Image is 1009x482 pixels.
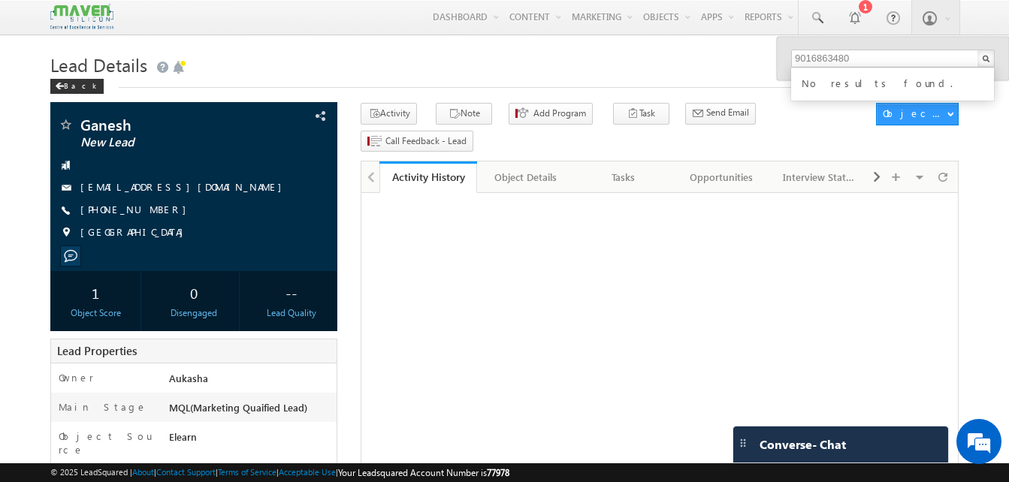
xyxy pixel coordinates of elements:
[80,135,257,150] span: New Lead
[54,306,137,320] div: Object Score
[685,103,756,125] button: Send Email
[799,72,1000,92] div: No results found.
[57,343,137,358] span: Lead Properties
[509,103,593,125] button: Add Program
[436,103,492,125] button: Note
[487,467,509,478] span: 77978
[59,429,155,456] label: Object Source
[771,161,869,193] a: Interview Status
[132,467,154,477] a: About
[783,168,855,186] div: Interview Status
[153,306,235,320] div: Disengaged
[153,279,235,306] div: 0
[80,203,194,218] span: [PHONE_NUMBER]
[361,131,473,152] button: Call Feedback - Lead
[218,467,276,477] a: Terms of Service
[737,437,749,449] img: carter-drag
[883,107,947,120] div: Object Actions
[165,400,337,421] div: MQL(Marketing Quaified Lead)
[80,117,257,132] span: Ganesh
[250,279,333,306] div: --
[685,168,757,186] div: Opportunities
[791,50,995,68] input: Search Objects
[760,438,846,451] span: Converse - Chat
[54,279,137,306] div: 1
[50,79,104,94] div: Back
[673,161,771,193] a: Opportunities
[489,168,561,186] div: Object Details
[706,106,749,119] span: Send Email
[169,372,208,384] span: Aukasha
[391,170,466,184] div: Activity History
[588,168,660,186] div: Tasks
[613,103,669,125] button: Task
[59,371,94,384] label: Owner
[50,465,509,480] span: © 2025 LeadSquared | | | | |
[876,103,959,125] button: Object Actions
[385,134,467,148] span: Call Feedback - Lead
[50,4,113,30] img: Custom Logo
[80,180,289,193] a: [EMAIL_ADDRESS][DOMAIN_NAME]
[477,161,575,193] a: Object Details
[165,429,337,450] div: Elearn
[250,306,333,320] div: Lead Quality
[80,225,191,240] span: [GEOGRAPHIC_DATA]
[156,467,216,477] a: Contact Support
[59,400,147,414] label: Main Stage
[50,78,111,91] a: Back
[279,467,336,477] a: Acceptable Use
[338,467,509,478] span: Your Leadsquared Account Number is
[533,107,586,120] span: Add Program
[50,53,147,77] span: Lead Details
[361,103,417,125] button: Activity
[575,161,673,193] a: Tasks
[379,161,477,193] a: Activity History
